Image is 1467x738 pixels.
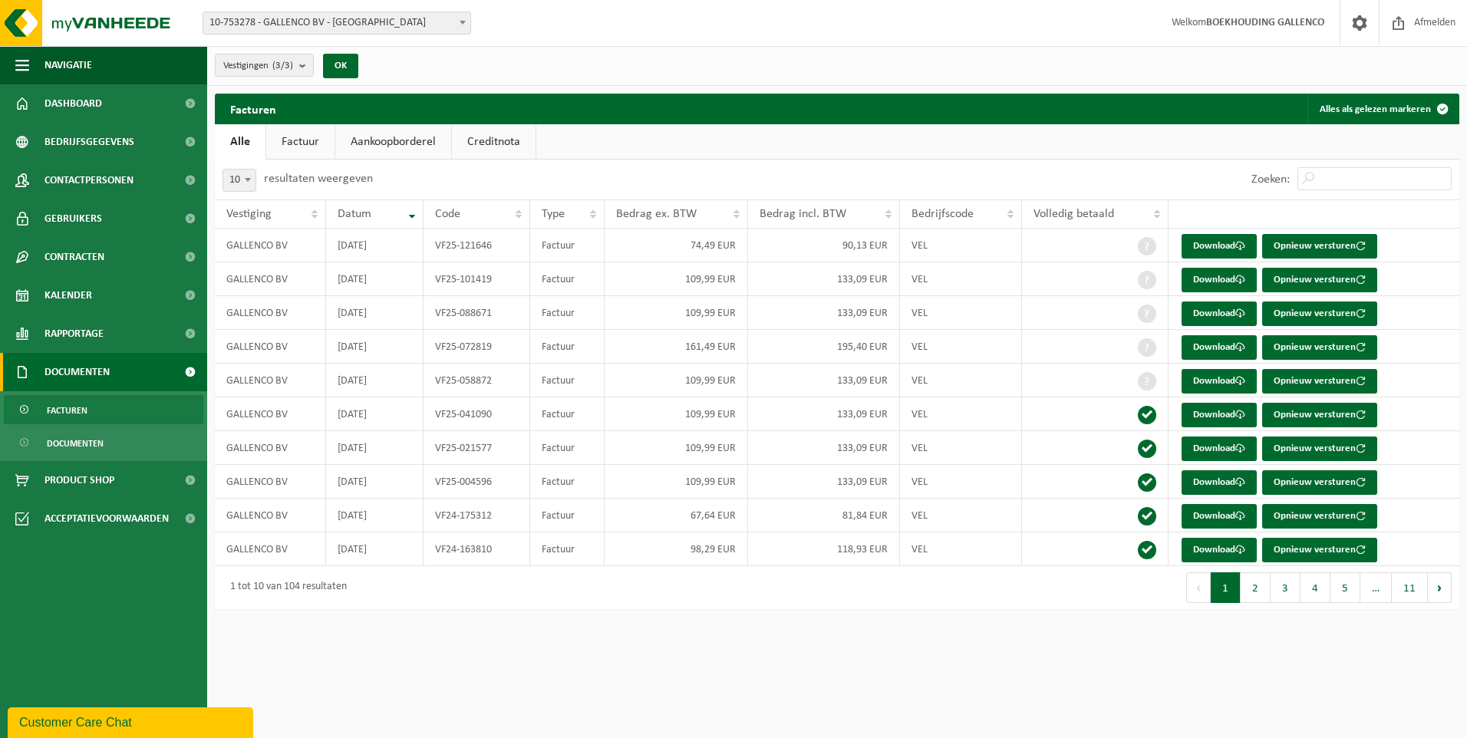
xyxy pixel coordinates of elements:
[605,330,748,364] td: 161,49 EUR
[223,170,255,191] span: 10
[326,364,423,397] td: [DATE]
[1182,437,1257,461] a: Download
[326,465,423,499] td: [DATE]
[45,499,169,538] span: Acceptatievoorwaarden
[223,169,256,192] span: 10
[338,208,371,220] span: Datum
[264,173,373,185] label: resultaten weergeven
[215,94,292,124] h2: Facturen
[326,262,423,296] td: [DATE]
[760,208,846,220] span: Bedrag incl. BTW
[900,262,1022,296] td: VEL
[1182,234,1257,259] a: Download
[1206,17,1324,28] strong: BOEKHOUDING GALLENCO
[45,461,114,499] span: Product Shop
[266,124,335,160] a: Factuur
[323,54,358,78] button: OK
[1262,504,1377,529] button: Opnieuw versturen
[1262,301,1377,326] button: Opnieuw versturen
[1392,572,1428,603] button: 11
[748,330,900,364] td: 195,40 EUR
[912,208,974,220] span: Bedrijfscode
[215,532,326,566] td: GALLENCO BV
[1330,572,1360,603] button: 5
[45,238,104,276] span: Contracten
[45,276,92,315] span: Kalender
[1182,335,1257,360] a: Download
[605,532,748,566] td: 98,29 EUR
[1182,470,1257,495] a: Download
[226,208,272,220] span: Vestiging
[1262,335,1377,360] button: Opnieuw versturen
[424,229,531,262] td: VF25-121646
[530,364,605,397] td: Factuur
[530,431,605,465] td: Factuur
[1182,403,1257,427] a: Download
[424,499,531,532] td: VF24-175312
[900,296,1022,330] td: VEL
[215,499,326,532] td: GALLENCO BV
[1211,572,1241,603] button: 1
[45,315,104,353] span: Rapportage
[900,499,1022,532] td: VEL
[45,84,102,123] span: Dashboard
[530,532,605,566] td: Factuur
[748,229,900,262] td: 90,13 EUR
[748,296,900,330] td: 133,09 EUR
[47,429,104,458] span: Documenten
[1182,369,1257,394] a: Download
[203,12,470,34] span: 10-753278 - GALLENCO BV - NIEUWPOORT
[223,574,347,601] div: 1 tot 10 van 104 resultaten
[45,161,134,199] span: Contactpersonen
[530,296,605,330] td: Factuur
[530,262,605,296] td: Factuur
[605,364,748,397] td: 109,99 EUR
[272,61,293,71] count: (3/3)
[335,124,451,160] a: Aankoopborderel
[530,465,605,499] td: Factuur
[748,532,900,566] td: 118,93 EUR
[326,296,423,330] td: [DATE]
[1262,437,1377,461] button: Opnieuw versturen
[223,54,293,77] span: Vestigingen
[215,124,265,160] a: Alle
[748,364,900,397] td: 133,09 EUR
[424,330,531,364] td: VF25-072819
[616,208,697,220] span: Bedrag ex. BTW
[45,46,92,84] span: Navigatie
[326,532,423,566] td: [DATE]
[215,262,326,296] td: GALLENCO BV
[1271,572,1301,603] button: 3
[215,397,326,431] td: GALLENCO BV
[605,296,748,330] td: 109,99 EUR
[542,208,565,220] span: Type
[1262,403,1377,427] button: Opnieuw versturen
[605,431,748,465] td: 109,99 EUR
[215,296,326,330] td: GALLENCO BV
[1262,538,1377,562] button: Opnieuw versturen
[452,124,536,160] a: Creditnota
[215,54,314,77] button: Vestigingen(3/3)
[1182,268,1257,292] a: Download
[605,465,748,499] td: 109,99 EUR
[1428,572,1452,603] button: Next
[748,262,900,296] td: 133,09 EUR
[47,396,87,425] span: Facturen
[1262,234,1377,259] button: Opnieuw versturen
[900,465,1022,499] td: VEL
[1033,208,1114,220] span: Volledig betaald
[530,330,605,364] td: Factuur
[45,353,110,391] span: Documenten
[1301,572,1330,603] button: 4
[45,199,102,238] span: Gebruikers
[326,397,423,431] td: [DATE]
[424,465,531,499] td: VF25-004596
[424,397,531,431] td: VF25-041090
[530,397,605,431] td: Factuur
[215,431,326,465] td: GALLENCO BV
[1262,268,1377,292] button: Opnieuw versturen
[1307,94,1458,124] button: Alles als gelezen markeren
[1360,572,1392,603] span: …
[215,465,326,499] td: GALLENCO BV
[326,330,423,364] td: [DATE]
